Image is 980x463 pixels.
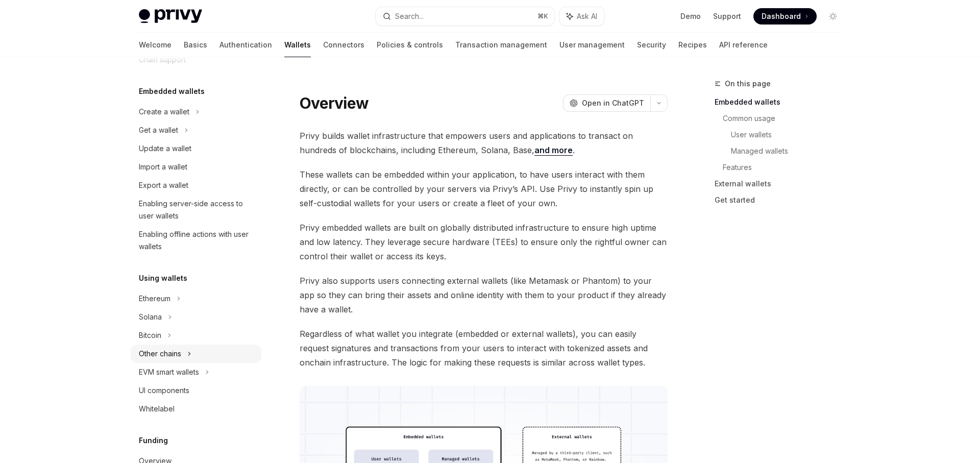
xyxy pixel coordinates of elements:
button: Ask AI [559,7,604,26]
a: Authentication [219,33,272,57]
div: Whitelabel [139,403,175,415]
img: light logo [139,9,202,23]
a: Whitelabel [131,400,261,418]
a: UI components [131,381,261,400]
div: Enabling offline actions with user wallets [139,228,255,253]
a: Enabling server-side access to user wallets [131,194,261,225]
div: UI components [139,384,189,397]
a: Update a wallet [131,139,261,158]
a: User management [559,33,625,57]
h5: Embedded wallets [139,85,205,98]
span: Privy builds wallet infrastructure that empowers users and applications to transact on hundreds o... [300,129,668,157]
a: External wallets [715,176,849,192]
a: Policies & controls [377,33,443,57]
div: Solana [139,311,162,323]
span: Privy also supports users connecting external wallets (like Metamask or Phantom) to your app so t... [300,274,668,316]
span: These wallets can be embedded within your application, to have users interact with them directly,... [300,167,668,210]
span: ⌘ K [537,12,548,20]
div: Bitcoin [139,329,161,342]
span: Open in ChatGPT [582,98,644,108]
button: Search...⌘K [376,7,554,26]
div: Search... [395,10,424,22]
div: Get a wallet [139,124,178,136]
a: Wallets [284,33,311,57]
a: Support [713,11,741,21]
h1: Overview [300,94,369,112]
a: Export a wallet [131,176,261,194]
a: Connectors [323,33,364,57]
div: EVM smart wallets [139,366,199,378]
div: Other chains [139,348,181,360]
a: Basics [184,33,207,57]
a: Recipes [678,33,707,57]
div: Export a wallet [139,179,188,191]
span: Privy embedded wallets are built on globally distributed infrastructure to ensure high uptime and... [300,221,668,263]
div: Enabling server-side access to user wallets [139,198,255,222]
a: Enabling offline actions with user wallets [131,225,261,256]
a: Welcome [139,33,171,57]
button: Open in ChatGPT [563,94,650,112]
h5: Using wallets [139,272,187,284]
a: Embedded wallets [715,94,849,110]
div: Ethereum [139,293,170,305]
span: On this page [725,78,771,90]
span: Ask AI [577,11,597,21]
a: Security [637,33,666,57]
div: Create a wallet [139,106,189,118]
a: Transaction management [455,33,547,57]
h5: Funding [139,434,168,447]
button: Toggle dark mode [825,8,841,25]
a: User wallets [731,127,849,143]
span: Dashboard [762,11,801,21]
a: Get started [715,192,849,208]
a: Import a wallet [131,158,261,176]
span: Regardless of what wallet you integrate (embedded or external wallets), you can easily request si... [300,327,668,370]
a: Dashboard [753,8,817,25]
a: Demo [680,11,701,21]
a: Features [723,159,849,176]
div: Import a wallet [139,161,187,173]
div: Update a wallet [139,142,191,155]
a: API reference [719,33,768,57]
a: and more [534,145,573,156]
a: Common usage [723,110,849,127]
a: Managed wallets [731,143,849,159]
